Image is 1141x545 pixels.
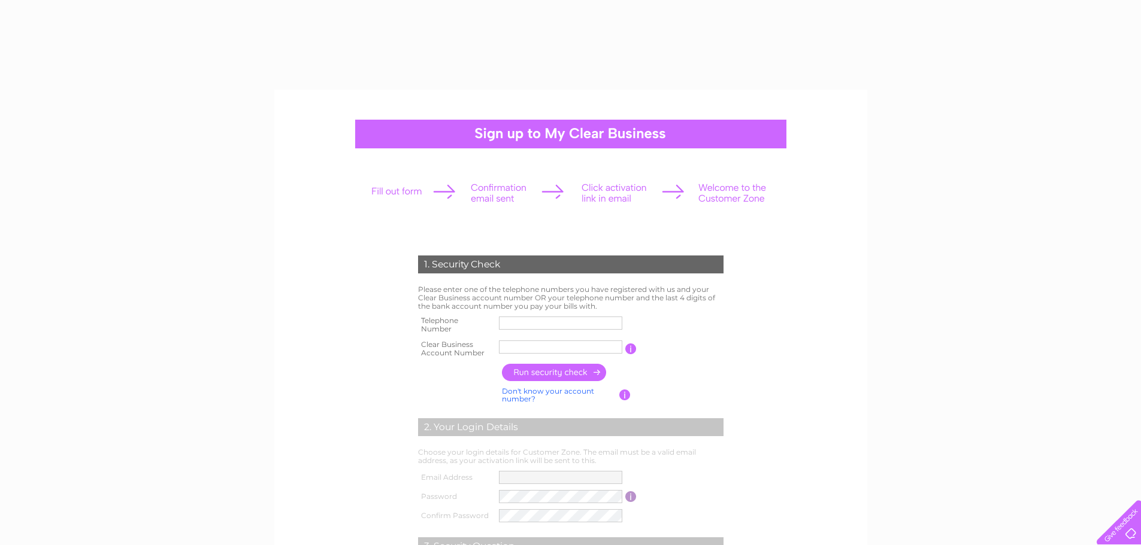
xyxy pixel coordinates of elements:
td: Please enter one of the telephone numbers you have registered with us and your Clear Business acc... [415,282,727,313]
input: Information [625,343,637,354]
a: Don't know your account number? [502,386,594,404]
th: Confirm Password [415,506,497,525]
td: Choose your login details for Customer Zone. The email must be a valid email address, as your act... [415,445,727,468]
input: Information [619,389,631,400]
th: Clear Business Account Number [415,337,497,361]
div: 1. Security Check [418,255,724,273]
input: Information [625,491,637,502]
th: Password [415,487,497,506]
div: 2. Your Login Details [418,418,724,436]
th: Email Address [415,468,497,487]
th: Telephone Number [415,313,497,337]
